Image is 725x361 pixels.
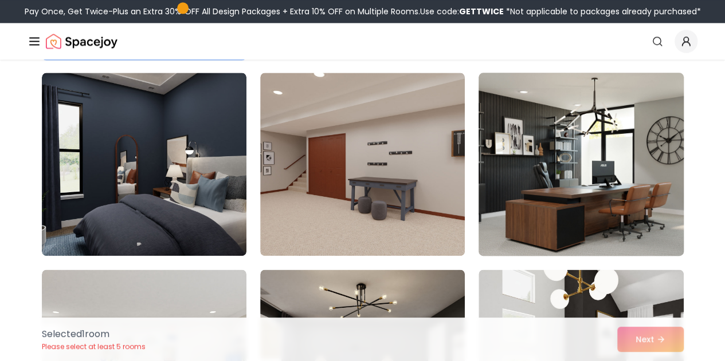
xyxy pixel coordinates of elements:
b: GETTWICE [459,6,504,17]
span: Use code: [420,6,504,17]
span: *Not applicable to packages already purchased* [504,6,701,17]
div: Pay Once, Get Twice-Plus an Extra 30% OFF All Design Packages + Extra 10% OFF on Multiple Rooms. [25,6,701,17]
img: Room room-10 [42,73,246,256]
img: Spacejoy Logo [46,30,117,53]
p: Selected 1 room [42,327,146,341]
p: Please select at least 5 rooms [42,342,146,351]
img: Room room-12 [473,68,688,260]
img: Room room-11 [260,73,465,256]
nav: Global [28,23,697,59]
a: Spacejoy [46,30,117,53]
